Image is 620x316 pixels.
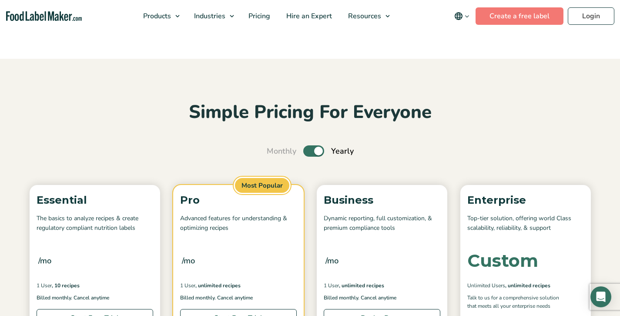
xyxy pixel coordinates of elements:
span: , Unlimited Recipes [505,282,550,289]
p: Top-tier solution, offering world Class scalability, reliability, & support [467,214,584,233]
label: Toggle [303,145,324,157]
div: Open Intercom Messenger [590,286,611,307]
span: 1 User [37,282,52,289]
h2: Simple Pricing For Everyone [25,101,595,124]
span: Products [141,11,172,21]
div: Custom [467,252,538,269]
p: The basics to analyze recipes & create regulatory compliant nutrition labels [37,214,153,233]
span: , Unlimited Recipes [339,282,384,289]
span: , Unlimited Recipes [195,282,241,289]
span: Most Popular [234,177,291,195]
p: Talk to us for a comprehensive solution that meets all your enterprise needs [467,294,567,310]
p: Billed monthly. Cancel anytime [37,294,153,302]
p: Billed monthly. Cancel anytime [180,294,297,302]
a: Login [568,7,614,25]
p: Business [324,192,440,208]
span: Industries [191,11,226,21]
span: 1 User [180,282,195,289]
span: Pricing [246,11,271,21]
span: Yearly [331,145,354,157]
p: Dynamic reporting, full customization, & premium compliance tools [324,214,440,233]
span: Resources [345,11,382,21]
p: Billed monthly. Cancel anytime [324,294,440,302]
span: /mo [182,255,195,267]
span: /mo [325,255,338,267]
span: 1 User [324,282,339,289]
span: /mo [38,255,51,267]
a: Create a free label [476,7,563,25]
p: Advanced features for understanding & optimizing recipes [180,214,297,233]
span: Monthly [267,145,296,157]
p: Enterprise [467,192,584,208]
span: Hire an Expert [284,11,333,21]
span: Unlimited Users [467,282,505,289]
p: Pro [180,192,297,208]
span: , 10 Recipes [52,282,80,289]
p: Essential [37,192,153,208]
